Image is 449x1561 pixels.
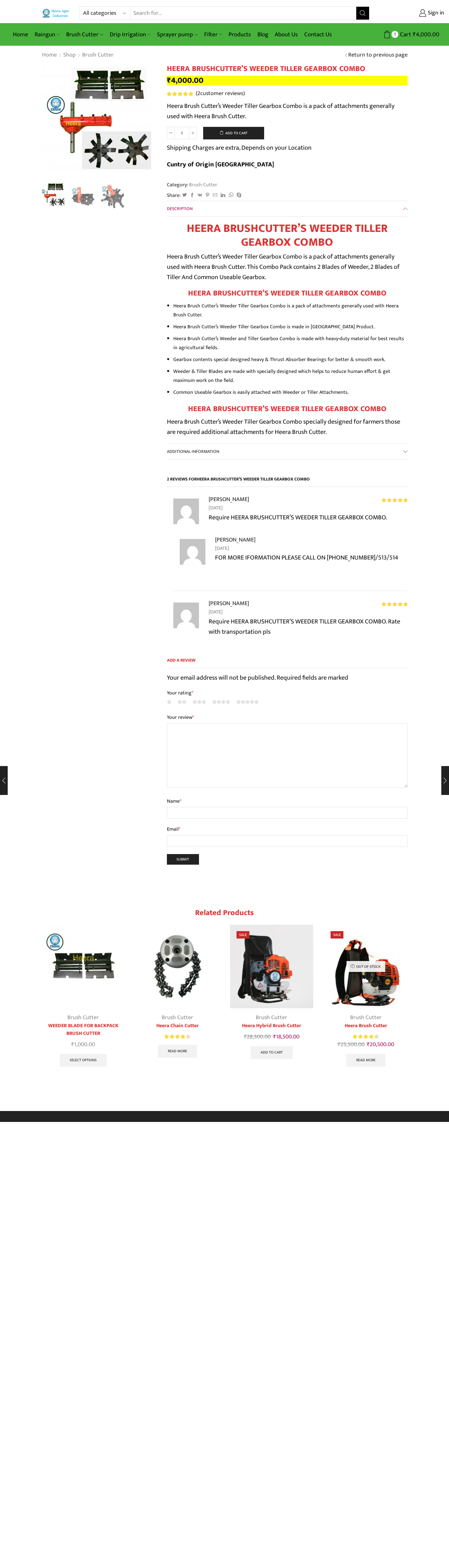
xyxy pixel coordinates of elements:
span: Description [167,205,193,212]
a: Brush Cutter [67,1013,99,1022]
span: Sale [237,931,249,939]
button: Add to cart [203,127,264,140]
a: Contact Us [301,27,335,42]
a: 1 Cart ₹4,000.00 [376,29,439,40]
a: Read more about “Heera Brush Cutter” [346,1054,385,1067]
span: ₹ [367,1040,370,1049]
a: About Us [272,27,301,42]
span: HEERA BRUSHCUTTER’S WEEDER TILLER GEARBOX COMBO [197,475,310,483]
span: 2 [167,92,194,96]
a: Sprayer pump [154,27,201,42]
p: Require HEERA BRUSHCUTTER’S WEEDER TILLER GEARBOX COMBO. [209,512,408,523]
a: Shop [63,51,76,59]
nav: Breadcrumb [42,51,114,59]
img: Heera Brush Cutter’s Weeder Tiller Gearbox Combo [42,64,157,180]
strong: [PERSON_NAME] [209,495,249,504]
input: Search for... [130,7,356,20]
time: [DATE] [209,504,408,512]
label: Your rating [167,689,408,697]
bdi: 28,500.00 [244,1032,271,1042]
img: Heera Hybrid Brush Cutter [230,925,314,1008]
span: Additional information [167,448,219,455]
a: Brush Cutter [162,1013,193,1022]
a: Read more about “Heera Chain Cutter” [158,1045,197,1058]
img: Heera Brush Cutter’s Weeder Tiller Gearbox Combo [40,182,67,209]
h3: HEERA BRUSHCUTTER’S WEEDER TILLER GEARBOX COMBO [167,404,408,414]
p: Shipping Charges are extra, Depends on your Location [167,143,312,153]
a: Blog [254,27,272,42]
a: Select options for “WEEDER BLADE FOR BACKPACK BRUSH CUTTER” [60,1054,107,1067]
a: (2customer reviews) [196,90,245,98]
h2: 2 reviews for [167,476,408,487]
a: Raingun [31,27,63,42]
span: Rated out of 5 [382,498,408,502]
a: Brush Cutter [188,181,217,189]
a: 4 of 5 stars [212,698,230,705]
bdi: 20,500.00 [367,1040,394,1049]
a: Add to cart: “Heera Hybrid Brush Cutter” [251,1046,293,1059]
p: Heera Brush Cutter’s Weeder Tiller Gearbox Combo is a pack of attachments generally used with Hee... [167,101,408,121]
a: 12 [70,183,96,210]
li: 1 / 3 [40,183,67,209]
span: Rated out of 5 [164,1033,188,1040]
p: Heera Brush Cutter’s Weeder Tiller Gearbox Combo specially designed for farmers those are require... [167,417,408,437]
img: WEEDER [99,183,126,210]
h1: HEERA BRUSHCUTTER’S WEEDER TILLER GEARBOX COMBO [167,64,408,74]
bdi: 23,500.00 [338,1040,365,1049]
li: Heera Brush Cutter’s Weeder and Tiller Gearbox Combo is made with heavy-duty material for best re... [173,334,408,352]
a: 3 of 5 stars [193,698,206,705]
span: Sign in [426,9,444,17]
div: 1 / 3 [42,64,157,180]
span: Rated out of 5 [353,1033,376,1040]
a: Brush Cutter [350,1013,382,1022]
span: ₹ [338,1040,341,1049]
img: Heera Chain Cutter [136,925,219,1008]
span: Related products [195,906,254,919]
li: Gearbox contents special designed heavy & Thrust Absorber Bearings for better & smooth work. [173,355,408,364]
a: Home [10,27,31,42]
p: Out of stock [346,961,385,972]
div: 4 / 5 [320,922,411,1071]
a: Home [42,51,57,59]
span: Rated out of 5 based on customer ratings [167,92,193,96]
div: Rated 5 out of 5 [382,602,408,606]
input: Submit [167,854,199,865]
a: 5 of 5 stars [236,698,259,705]
a: Products [225,27,254,42]
span: ₹ [273,1032,276,1042]
a: Description [167,201,408,216]
time: [DATE] [215,544,408,553]
div: Rated 5 out of 5 [382,498,408,502]
bdi: 4,000.00 [413,30,439,40]
label: Name [167,797,408,806]
span: 2 [197,89,200,98]
p: Heera Brush Cutter’s Weeder Tiller Gearbox Combo is a pack of attachments generally used with Hee... [167,251,408,282]
a: Additional information [167,444,408,459]
h1: HEERA BRUSHCUTTER’S WEEDER TILLER GEARBOX COMBO [167,222,408,249]
div: 2 / 5 [132,922,223,1062]
span: ₹ [413,30,416,40]
span: Share: [167,192,181,199]
span: Add a review [167,657,408,668]
h2: HEERA BRUSHCUTTER’S WEEDER TILLER GEARBOX COMBO [167,289,408,298]
button: Search button [356,7,369,20]
span: Category: [167,181,217,189]
img: Heera Brush Cutter [324,925,408,1008]
span: Rated out of 5 [382,602,408,606]
bdi: 1,000.00 [71,1040,95,1049]
li: Heera Brush Cutter’s Weeder Tiller Gearbox Combo is made in [GEOGRAPHIC_DATA] Product. [173,322,408,331]
a: Brush Cutter [82,51,114,59]
strong: [PERSON_NAME] [209,599,249,608]
a: 1 of 5 stars [167,698,171,705]
a: 13 [99,183,126,210]
a: Sign in [379,7,444,19]
a: Heera Chain Cutter [136,1022,219,1030]
span: Sale [331,931,343,939]
a: Filter [201,27,225,42]
strong: [PERSON_NAME] [215,535,255,544]
a: WEEDER BLADE FOR BACKPACK BRUSH CUTTER [42,1022,125,1037]
a: Drip Irrigation [107,27,154,42]
a: Heera Brush Cutter [324,1022,408,1030]
span: ₹ [71,1040,74,1049]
